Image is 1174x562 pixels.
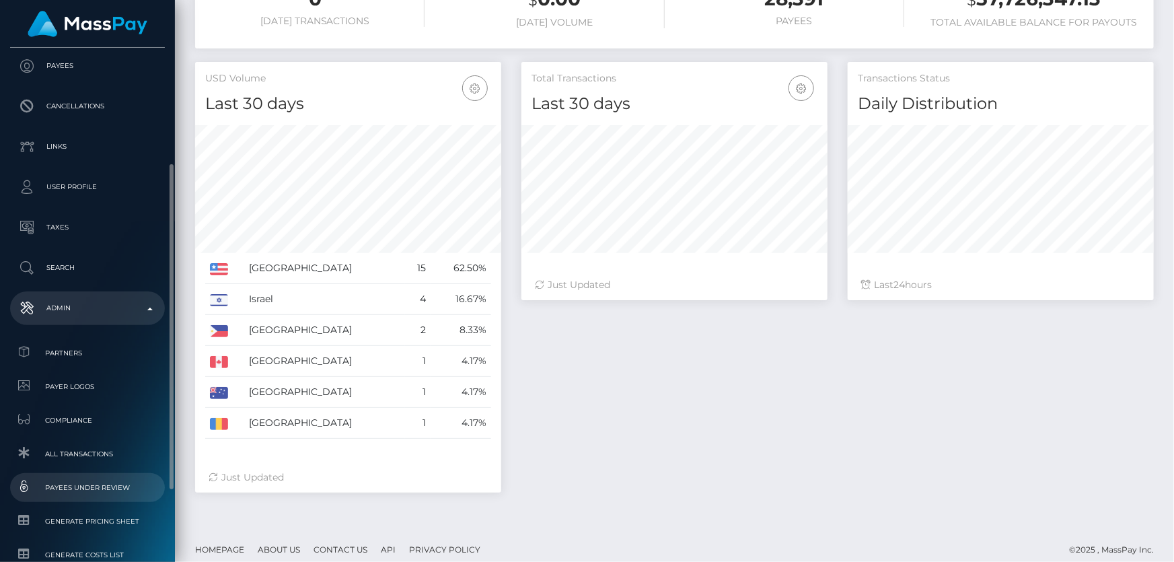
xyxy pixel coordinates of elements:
[15,137,159,157] p: Links
[205,72,491,85] h5: USD Volume
[15,56,159,76] p: Payees
[190,539,250,560] a: Homepage
[431,346,491,377] td: 4.17%
[10,473,165,502] a: Payees under Review
[205,15,425,27] h6: [DATE] Transactions
[244,315,404,346] td: [GEOGRAPHIC_DATA]
[244,284,404,315] td: Israel
[445,17,664,28] h6: [DATE] Volume
[405,408,431,439] td: 1
[10,251,165,285] a: Search
[308,539,373,560] a: Contact Us
[405,346,431,377] td: 1
[375,539,401,560] a: API
[10,291,165,325] a: Admin
[210,325,228,337] img: PH.png
[10,372,165,401] a: Payer Logos
[15,446,159,462] span: All Transactions
[685,15,904,27] h6: Payees
[10,49,165,83] a: Payees
[531,92,817,116] h4: Last 30 days
[431,408,491,439] td: 4.17%
[210,294,228,306] img: IL.png
[210,418,228,430] img: RO.png
[924,17,1144,28] h6: Total Available Balance for Payouts
[404,539,486,560] a: Privacy Policy
[893,279,905,291] span: 24
[28,11,147,37] img: MassPay Logo
[15,379,159,394] span: Payer Logos
[210,387,228,399] img: AU.png
[210,356,228,368] img: CA.png
[431,377,491,408] td: 4.17%
[405,315,431,346] td: 2
[15,345,159,361] span: Partners
[15,258,159,278] p: Search
[15,514,159,529] span: Generate Pricing Sheet
[10,130,165,164] a: Links
[15,217,159,238] p: Taxes
[244,408,404,439] td: [GEOGRAPHIC_DATA]
[15,480,159,495] span: Payees under Review
[252,539,305,560] a: About Us
[535,278,814,292] div: Just Updated
[10,211,165,244] a: Taxes
[405,377,431,408] td: 1
[405,253,431,284] td: 15
[858,72,1144,85] h5: Transactions Status
[431,284,491,315] td: 16.67%
[10,170,165,204] a: User Profile
[861,278,1140,292] div: Last hours
[10,406,165,435] a: Compliance
[10,339,165,367] a: Partners
[431,315,491,346] td: 8.33%
[15,413,159,428] span: Compliance
[858,92,1144,116] h4: Daily Distribution
[405,284,431,315] td: 4
[10,90,165,123] a: Cancellations
[10,440,165,468] a: All Transactions
[210,263,228,275] img: US.png
[244,346,404,377] td: [GEOGRAPHIC_DATA]
[431,253,491,284] td: 62.50%
[15,96,159,116] p: Cancellations
[1069,542,1164,557] div: © 2025 , MassPay Inc.
[15,177,159,197] p: User Profile
[205,92,491,116] h4: Last 30 days
[244,253,404,284] td: [GEOGRAPHIC_DATA]
[10,507,165,536] a: Generate Pricing Sheet
[531,72,817,85] h5: Total Transactions
[15,298,159,318] p: Admin
[209,470,488,485] div: Just Updated
[244,377,404,408] td: [GEOGRAPHIC_DATA]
